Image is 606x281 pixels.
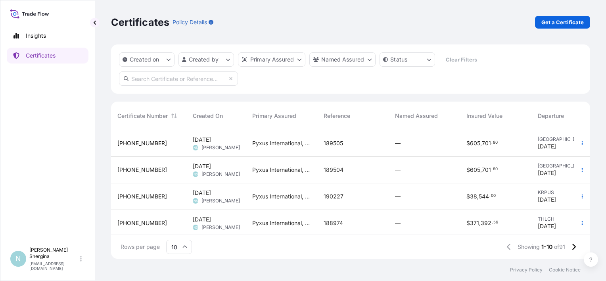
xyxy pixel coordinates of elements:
[324,219,343,227] span: 188974
[395,192,401,200] span: —
[439,53,483,66] button: Clear Filters
[470,220,479,226] span: 371
[481,220,491,226] span: 392
[482,140,491,146] span: 701
[252,139,311,147] span: Pyxus International, Inc.
[535,16,590,29] a: Get a Certificate
[7,28,88,44] a: Insights
[252,112,296,120] span: Primary Assured
[7,48,88,64] a: Certificates
[169,111,179,121] button: Sort
[250,56,294,64] p: Primary Assured
[491,194,496,197] span: 00
[117,166,167,174] span: [PHONE_NUMBER]
[324,112,350,120] span: Reference
[538,169,556,177] span: [DATE]
[549,267,581,273] a: Cookie Notice
[29,247,79,260] p: [PERSON_NAME] Shergina
[482,167,491,173] span: 701
[193,136,211,144] span: [DATE]
[510,267,543,273] a: Privacy Policy
[538,222,556,230] span: [DATE]
[395,219,401,227] span: —
[119,71,238,86] input: Search Certificate or Reference...
[193,189,211,197] span: [DATE]
[194,197,198,205] span: NS
[178,52,234,67] button: createdBy Filter options
[541,18,584,26] p: Get a Certificate
[466,167,470,173] span: $
[538,189,585,196] span: KRPUS
[324,139,343,147] span: 189505
[470,140,480,146] span: 605
[193,112,223,120] span: Created On
[380,52,435,67] button: certificateStatus Filter options
[26,32,46,40] p: Insights
[201,198,240,204] span: [PERSON_NAME]
[324,192,343,200] span: 190227
[395,166,401,174] span: —
[201,171,240,177] span: [PERSON_NAME]
[518,243,540,251] span: Showing
[538,163,585,169] span: [GEOGRAPHIC_DATA]
[538,112,564,120] span: Departure
[491,168,493,171] span: .
[538,142,556,150] span: [DATE]
[321,56,364,64] p: Named Assured
[117,139,167,147] span: [PHONE_NUMBER]
[117,112,168,120] span: Certificate Number
[466,112,502,120] span: Insured Value
[26,52,56,60] p: Certificates
[309,52,376,67] button: cargoOwner Filter options
[541,243,552,251] span: 1-10
[193,162,211,170] span: [DATE]
[117,192,167,200] span: [PHONE_NUMBER]
[492,221,493,224] span: .
[493,221,498,224] span: 56
[15,255,21,263] span: N
[480,140,482,146] span: ,
[194,223,198,231] span: NS
[538,136,585,142] span: [GEOGRAPHIC_DATA]
[252,192,311,200] span: Pyxus International, Inc.
[117,219,167,227] span: [PHONE_NUMBER]
[446,56,477,64] p: Clear Filters
[554,243,565,251] span: of 91
[480,167,482,173] span: ,
[201,224,240,231] span: [PERSON_NAME]
[538,216,585,222] span: THLCH
[489,194,491,197] span: .
[121,243,160,251] span: Rows per page
[493,141,498,144] span: 80
[395,112,438,120] span: Named Assured
[477,194,479,199] span: ,
[119,52,175,67] button: createdOn Filter options
[466,194,470,199] span: $
[479,194,489,199] span: 544
[252,219,311,227] span: Pyxus International, Inc.
[193,216,211,223] span: [DATE]
[538,196,556,204] span: [DATE]
[493,168,498,171] span: 80
[466,140,470,146] span: $
[324,166,343,174] span: 189504
[491,141,493,144] span: .
[201,144,240,151] span: [PERSON_NAME]
[173,18,207,26] p: Policy Details
[390,56,407,64] p: Status
[189,56,219,64] p: Created by
[194,144,198,152] span: NS
[395,139,401,147] span: —
[466,220,470,226] span: $
[29,261,79,271] p: [EMAIL_ADDRESS][DOMAIN_NAME]
[194,170,198,178] span: NS
[479,220,481,226] span: ,
[111,16,169,29] p: Certificates
[470,167,480,173] span: 605
[470,194,477,199] span: 38
[238,52,305,67] button: distributor Filter options
[130,56,159,64] p: Created on
[252,166,311,174] span: Pyxus International, Inc.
